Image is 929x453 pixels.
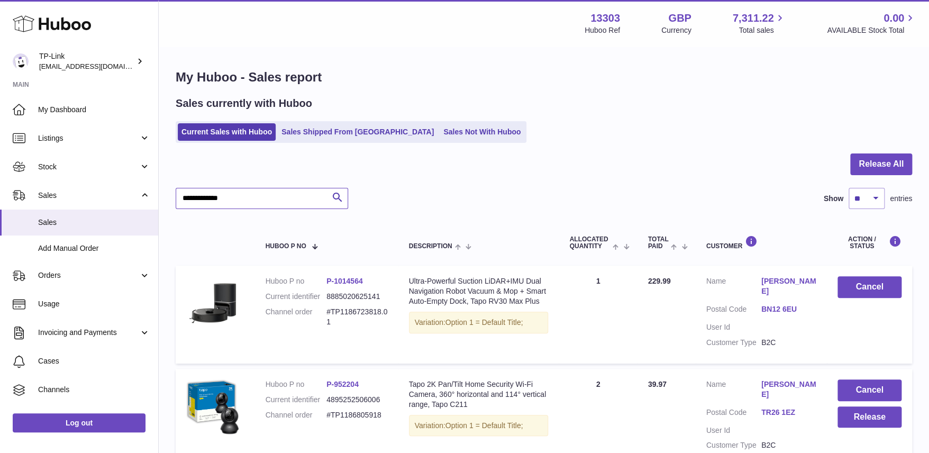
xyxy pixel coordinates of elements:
dt: Name [706,276,761,299]
span: Sales [38,191,139,201]
h1: My Huboo - Sales report [176,69,912,86]
a: 0.00 AVAILABLE Stock Total [827,11,916,35]
span: entries [890,194,912,204]
div: Currency [661,25,691,35]
a: [PERSON_NAME] [761,379,816,400]
label: Show [824,194,843,204]
span: [EMAIL_ADDRESS][DOMAIN_NAME] [39,62,156,70]
span: Stock [38,162,139,172]
td: 1 [559,266,637,363]
dt: Postal Code [706,407,761,420]
span: Cases [38,356,150,366]
img: gaby.chen@tp-link.com [13,53,29,69]
img: 71OHXxFof5L._AC_SL1500.jpg [186,379,239,434]
dd: #TP1186805918 [326,410,387,420]
dt: Postal Code [706,304,761,317]
span: 7,311.22 [733,11,774,25]
span: My Dashboard [38,105,150,115]
button: Cancel [837,379,901,401]
div: Variation: [409,312,549,333]
button: Release [837,406,901,428]
span: Option 1 = Default Title; [445,318,523,327]
a: TR26 1EZ [761,407,816,418]
a: P-952204 [326,380,359,388]
a: P-1014564 [326,277,363,285]
a: 7,311.22 Total sales [733,11,786,35]
span: Orders [38,270,139,280]
span: Description [409,243,452,250]
dd: 4895252506006 [326,395,387,405]
button: Release All [850,153,912,175]
div: Ultra-Powerful Suction LiDAR+IMU Dual Navigation Robot Vacuum & Mop + Smart Auto-Empty Dock, Tapo... [409,276,549,306]
span: 0.00 [884,11,904,25]
span: Option 1 = Default Title; [445,421,523,430]
div: Customer [706,235,816,250]
dt: Huboo P no [266,276,326,286]
div: TP-Link [39,51,134,71]
span: Huboo P no [266,243,306,250]
div: Variation: [409,415,549,437]
dt: Current identifier [266,395,326,405]
div: Action / Status [837,235,901,250]
span: 229.99 [648,277,671,285]
a: Log out [13,413,145,432]
dt: Customer Type [706,338,761,348]
a: Sales Not With Huboo [440,123,524,141]
dd: 8885020625141 [326,292,387,302]
dt: Channel order [266,307,326,327]
dt: Customer Type [706,440,761,450]
h2: Sales currently with Huboo [176,96,312,111]
span: Invoicing and Payments [38,328,139,338]
span: Channels [38,385,150,395]
span: Listings [38,133,139,143]
dt: Huboo P no [266,379,326,389]
span: Sales [38,218,150,228]
dt: Channel order [266,410,326,420]
span: AVAILABLE Stock Total [827,25,916,35]
dt: Current identifier [266,292,326,302]
a: Sales Shipped From [GEOGRAPHIC_DATA] [278,123,438,141]
span: Usage [38,299,150,309]
dd: B2C [761,440,816,450]
button: Cancel [837,276,901,298]
span: Total paid [648,236,669,250]
strong: 13303 [590,11,620,25]
dt: Name [706,379,761,402]
span: ALLOCATED Quantity [569,236,610,250]
dd: #TP1186723818.01 [326,307,387,327]
a: BN12 6EU [761,304,816,314]
a: Current Sales with Huboo [178,123,276,141]
span: Add Manual Order [38,243,150,253]
dt: User Id [706,425,761,436]
dd: B2C [761,338,816,348]
div: Huboo Ref [585,25,620,35]
strong: GBP [668,11,691,25]
span: 39.97 [648,380,667,388]
img: 01_large_20240808023803n.jpg [186,276,239,329]
div: Tapo 2K Pan/Tilt Home Security Wi-Fi Camera, 360° horizontal and 114° vertical range, Tapo C211 [409,379,549,410]
span: Total sales [739,25,786,35]
a: [PERSON_NAME] [761,276,816,296]
dt: User Id [706,322,761,332]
